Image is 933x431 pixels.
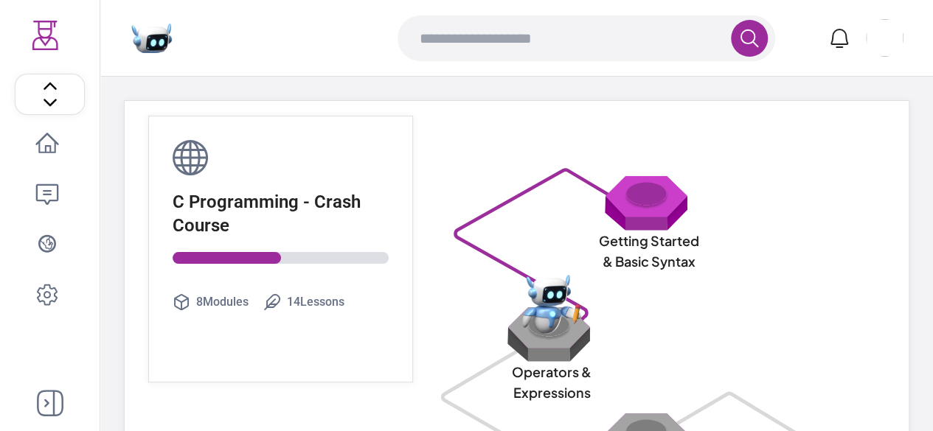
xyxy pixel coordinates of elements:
img: Logo [31,21,60,50]
img: Hex [504,306,599,362]
span: 8 Modules [196,293,249,311]
p: C Programming - Crash Course [173,190,389,237]
span: 14 Lessons [287,293,344,311]
p: Operators & Expressions [499,362,605,403]
img: Hex [602,175,696,231]
p: Getting Started & Basic Syntax [596,231,702,272]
